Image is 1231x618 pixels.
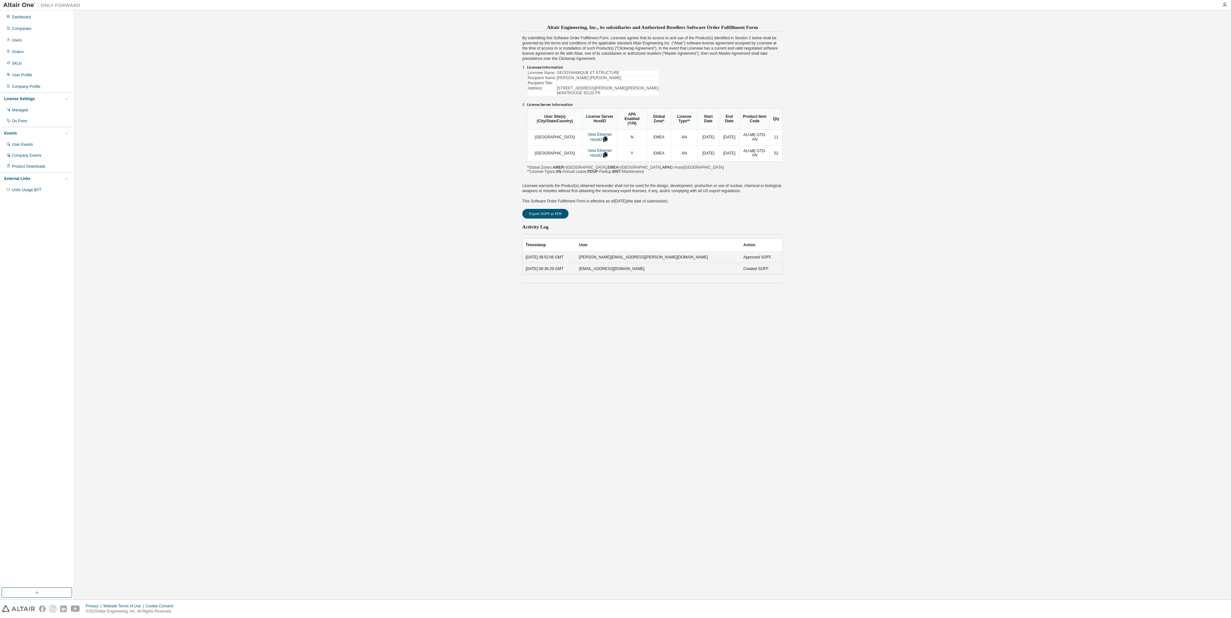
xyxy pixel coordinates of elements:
td: Approved SOFF. [740,251,782,263]
p: © 2025 Altair Engineering, Inc. All Rights Reserved. [86,609,177,614]
a: View Ethernet HostID [588,132,612,142]
div: By submitting this Software Order Fulfillment Form, Licensee agrees that its access to and use of... [522,23,783,284]
td: [DATE] [698,145,719,161]
th: License Server HostID [582,109,617,129]
div: Dashboard [12,14,31,20]
div: *Global Zones: =[GEOGRAPHIC_DATA], =[GEOGRAPHIC_DATA], =Asia/[GEOGRAPHIC_DATA] **License Types: -... [527,108,783,174]
img: youtube.svg [71,605,80,612]
b: APAC [662,165,673,170]
td: GEODYNAMIQUE ET STRUCTURE [557,71,659,75]
div: User Events [12,142,33,147]
img: Altair One [3,2,84,8]
td: Recipient Name: [528,76,556,80]
td: 52 [770,145,782,161]
th: APA Enabled (Y/N) [617,109,647,129]
th: Qty [770,109,782,129]
img: altair_logo.svg [2,605,35,612]
div: Orders [12,49,24,54]
td: [PERSON_NAME][EMAIL_ADDRESS][PERSON_NAME][DOMAIN_NAME] [576,251,740,263]
th: User [576,239,740,251]
div: Companies [12,26,32,31]
td: AU-ME-STD-AN [739,145,770,161]
div: Company Events [12,153,41,158]
li: License Server Information [527,102,783,108]
th: Global Zone* [647,109,671,129]
td: [DATE] [719,145,739,161]
th: User Site(s) (City/State/Country) [527,109,582,129]
td: [GEOGRAPHIC_DATA] [527,145,582,161]
img: facebook.svg [39,605,46,612]
td: AN [671,130,698,145]
div: Users [12,38,22,43]
td: AU-ME-STD-AN [739,130,770,145]
a: View Ethernet HostID [588,148,612,158]
td: [DATE] [719,130,739,145]
th: Action [740,239,782,251]
img: linkedin.svg [60,605,67,612]
button: Export SOFF as PDF [522,209,569,219]
div: Managed [12,108,28,113]
th: Start Date [698,109,719,129]
td: AN [671,145,698,161]
div: Product Downloads [12,164,45,169]
td: [GEOGRAPHIC_DATA] [527,130,582,145]
b: MNT [612,169,621,174]
span: Units Usage BI [12,188,41,192]
b: AMER [552,165,564,170]
h3: Altair Engineering, Inc., its subsidiaries and Authorized Resellers Software Order Fulfillment Form [522,23,783,32]
div: Company Profile [12,84,41,89]
h3: Activity Log [522,224,549,230]
div: Cookie Consent [146,604,177,609]
td: [PERSON_NAME] [PERSON_NAME] [557,76,659,80]
b: EMEA [607,165,619,170]
div: External Links [4,176,31,181]
td: Recipient Title: [528,81,556,86]
td: [EMAIL_ADDRESS][DOMAIN_NAME] [576,263,740,274]
td: Address: [528,86,556,91]
td: [DATE] 08:36:29 GMT [523,263,576,274]
div: User Profile [12,72,32,78]
div: On Prem [12,118,27,124]
img: instagram.svg [50,605,56,612]
td: 11 [770,130,782,145]
td: MONTROUGE 92120 FR [557,91,659,96]
td: Licensee Name: [528,71,556,75]
td: Created SOFF. [740,263,782,274]
td: EMEA [647,145,671,161]
th: Timestamp [523,239,576,251]
td: [DATE] [698,130,719,145]
td: EMEA [647,130,671,145]
th: Product Item Code [739,109,770,129]
div: Privacy [86,604,103,609]
th: End Date [719,109,739,129]
div: SKUs [12,61,22,66]
b: AN [556,169,561,174]
td: [STREET_ADDRESS][PERSON_NAME][PERSON_NAME] [557,86,659,91]
th: License Type** [671,109,698,129]
div: License Settings [4,96,35,101]
td: N [617,130,647,145]
li: Licensee Information [527,65,783,70]
td: [DATE] 08:52:06 GMT [523,251,576,263]
div: Events [4,131,17,136]
b: PDUP [587,169,598,174]
div: Website Terms of Use [103,604,146,609]
td: Y [617,145,647,161]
